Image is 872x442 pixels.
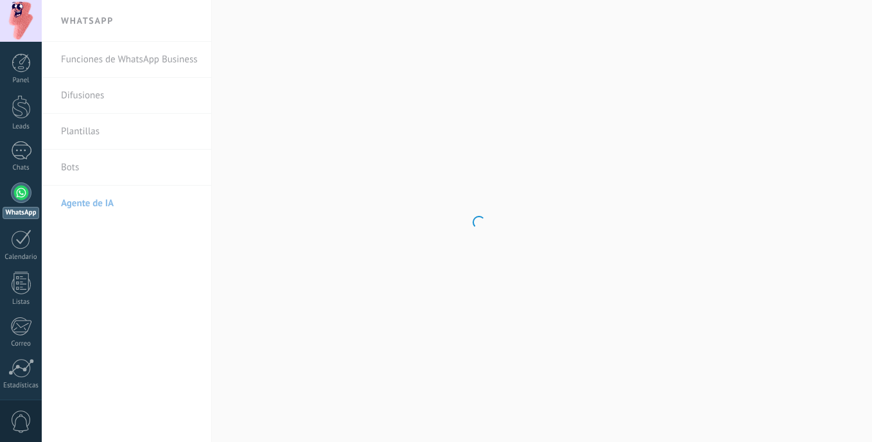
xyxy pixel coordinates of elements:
[3,253,40,261] div: Calendario
[3,340,40,348] div: Correo
[3,298,40,306] div: Listas
[3,382,40,390] div: Estadísticas
[3,207,39,219] div: WhatsApp
[3,123,40,131] div: Leads
[3,76,40,85] div: Panel
[3,164,40,172] div: Chats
